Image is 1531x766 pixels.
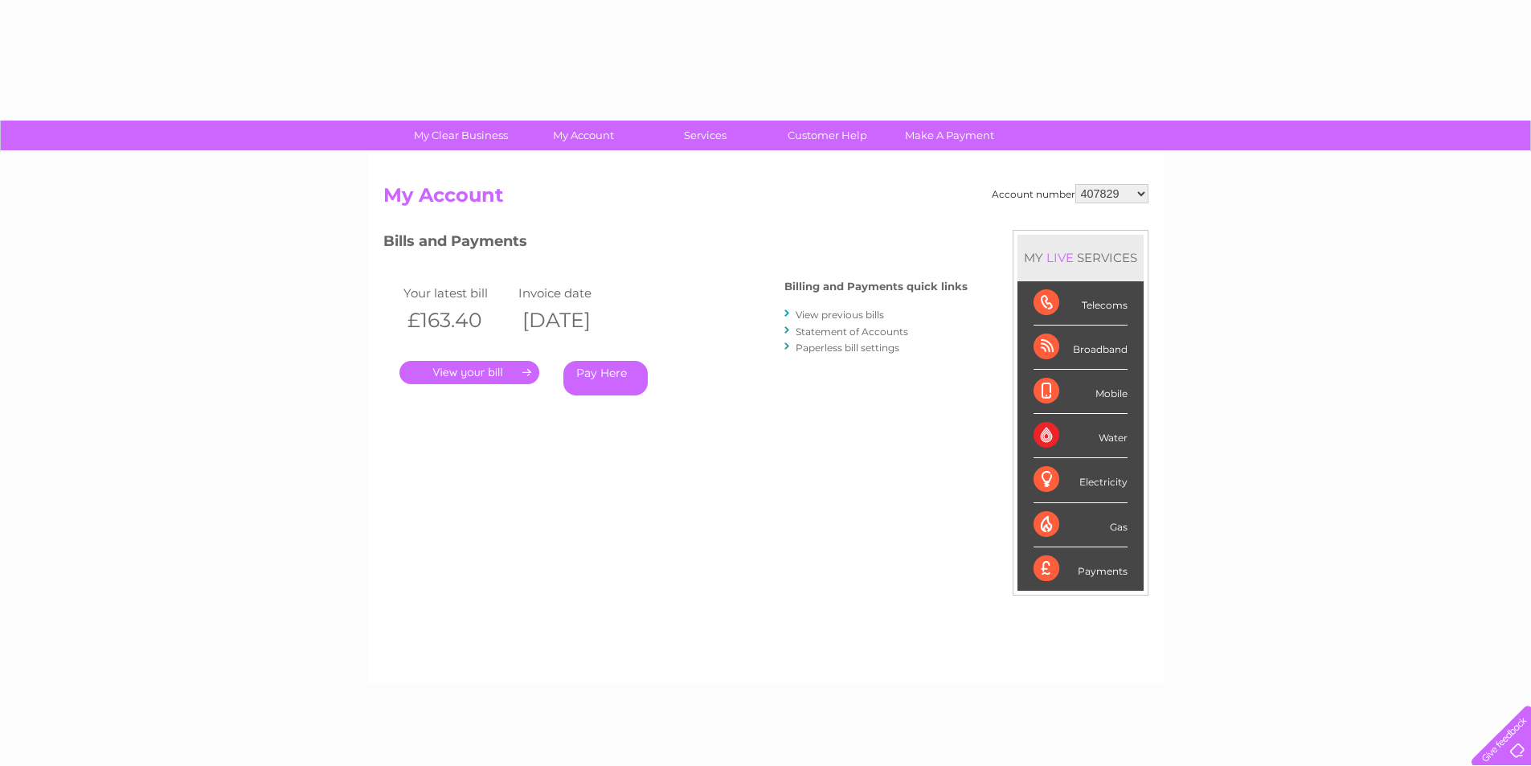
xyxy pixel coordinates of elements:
a: Make A Payment [883,121,1016,150]
div: Telecoms [1034,281,1128,326]
h4: Billing and Payments quick links [784,281,968,293]
a: Pay Here [563,361,648,395]
a: Paperless bill settings [796,342,899,354]
a: My Account [517,121,649,150]
div: LIVE [1043,250,1077,265]
a: Services [639,121,772,150]
a: Customer Help [761,121,894,150]
div: Payments [1034,547,1128,591]
div: Gas [1034,503,1128,547]
div: Account number [992,184,1148,203]
a: . [399,361,539,384]
div: Electricity [1034,458,1128,502]
td: Invoice date [514,282,630,304]
td: Your latest bill [399,282,515,304]
div: Mobile [1034,370,1128,414]
a: My Clear Business [395,121,527,150]
div: MY SERVICES [1017,235,1144,281]
h3: Bills and Payments [383,230,968,258]
a: View previous bills [796,309,884,321]
th: £163.40 [399,304,515,337]
a: Statement of Accounts [796,326,908,338]
div: Water [1034,414,1128,458]
div: Broadband [1034,326,1128,370]
h2: My Account [383,184,1148,215]
th: [DATE] [514,304,630,337]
